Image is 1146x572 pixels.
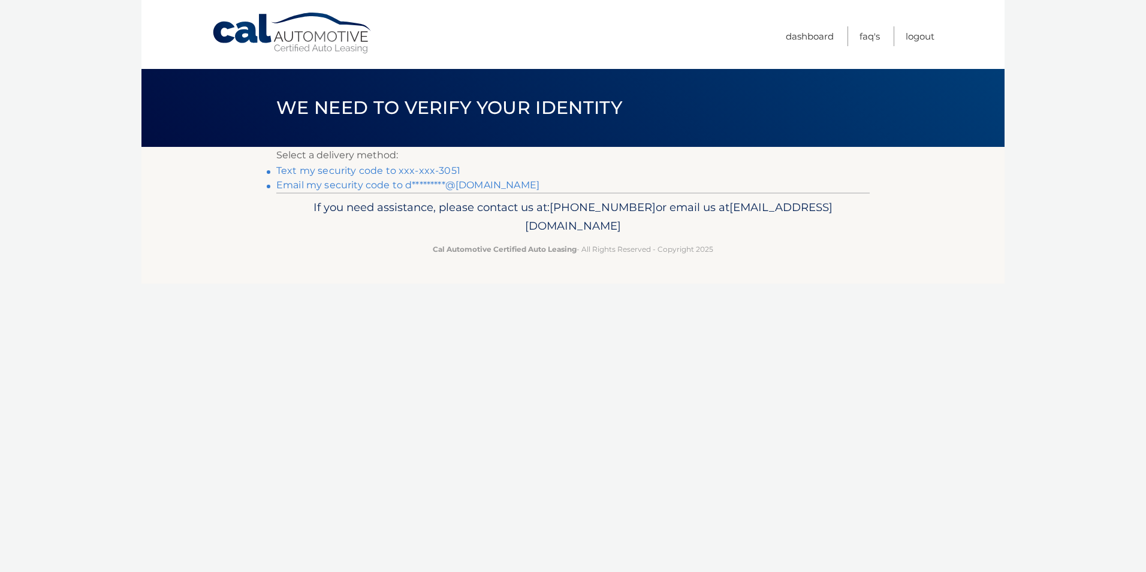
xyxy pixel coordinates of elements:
[276,179,539,191] a: Email my security code to d*********@[DOMAIN_NAME]
[276,97,622,119] span: We need to verify your identity
[284,243,862,255] p: - All Rights Reserved - Copyright 2025
[906,26,934,46] a: Logout
[276,165,460,176] a: Text my security code to xxx-xxx-3051
[786,26,834,46] a: Dashboard
[276,147,870,164] p: Select a delivery method:
[860,26,880,46] a: FAQ's
[433,245,577,254] strong: Cal Automotive Certified Auto Leasing
[284,198,862,236] p: If you need assistance, please contact us at: or email us at
[550,200,656,214] span: [PHONE_NUMBER]
[212,12,373,55] a: Cal Automotive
